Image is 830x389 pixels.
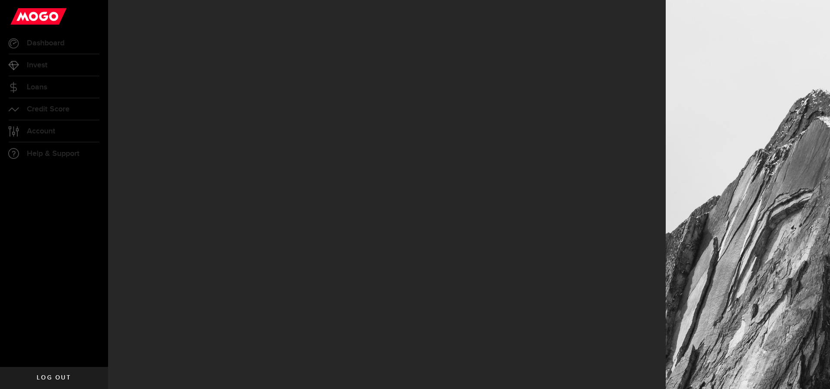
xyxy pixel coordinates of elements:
span: Loans [27,83,47,91]
span: Credit Score [27,105,70,113]
span: Dashboard [27,39,64,47]
span: Help & Support [27,150,80,158]
span: Account [27,127,55,135]
span: Log out [37,375,71,381]
span: Invest [27,61,48,69]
